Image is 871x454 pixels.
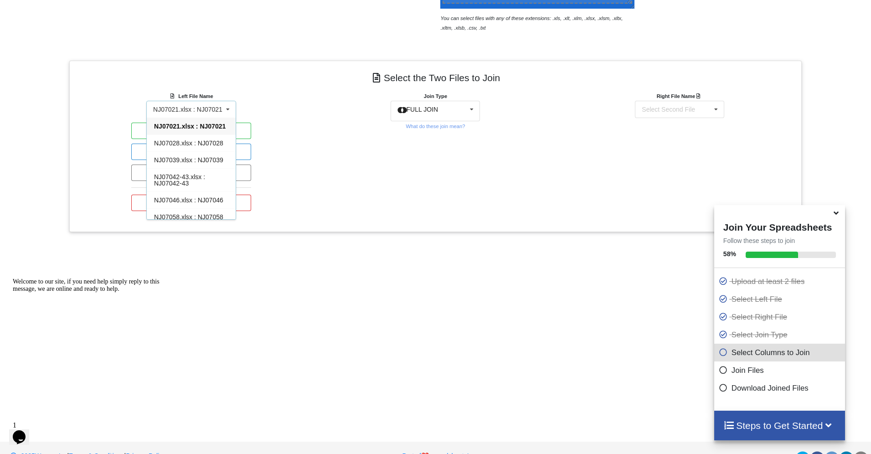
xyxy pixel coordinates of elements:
span: NJ07058.xlsx : NJ07058 [154,213,223,221]
span: NJ07039.xlsx : NJ07039 [154,156,223,164]
button: Read Another Sheet [131,165,251,181]
p: Download Joined Files [719,382,843,394]
button: Preview File [131,123,251,139]
p: Follow these steps to join [714,236,845,245]
span: FULL JOIN [407,106,438,113]
iframe: chat widget [9,274,173,413]
p: Upload at least 2 files [719,276,843,287]
div: Welcome to our site, if you need help simply reply to this message, we are online and ready to help. [4,4,168,18]
span: NJ07021.xlsx : NJ07021 [154,123,226,130]
b: Right File Name [657,93,703,99]
div: NJ07021.xlsx : NJ07021 [153,106,222,113]
b: 58 % [723,250,736,258]
small: What do these join mean? [406,124,465,129]
button: File Options [131,144,251,160]
b: Left File Name [178,93,213,99]
h4: Steps to Get Started [723,420,836,431]
p: Select Left File [719,294,843,305]
h4: Select the Two Files to Join [76,67,795,88]
button: Delete File [131,195,251,211]
p: Select Right File [719,311,843,323]
span: NJ07046.xlsx : NJ07046 [154,196,223,204]
span: NJ07028.xlsx : NJ07028 [154,139,223,147]
p: Select Columns to Join [719,347,843,358]
span: NJ07042-43.xlsx : NJ07042-43 [154,173,205,187]
i: You can select files with any of these extensions: .xls, .xlt, .xlm, .xlsx, .xlsm, .xltx, .xltm, ... [440,15,623,31]
p: Select Join Type [719,329,843,340]
p: Join Files [719,365,843,376]
h4: Join Your Spreadsheets [714,219,845,233]
div: Select Second File [642,106,695,113]
iframe: chat widget [9,418,38,445]
b: Join Type [424,93,447,99]
span: Welcome to our site, if you need help simply reply to this message, we are online and ready to help. [4,4,150,18]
